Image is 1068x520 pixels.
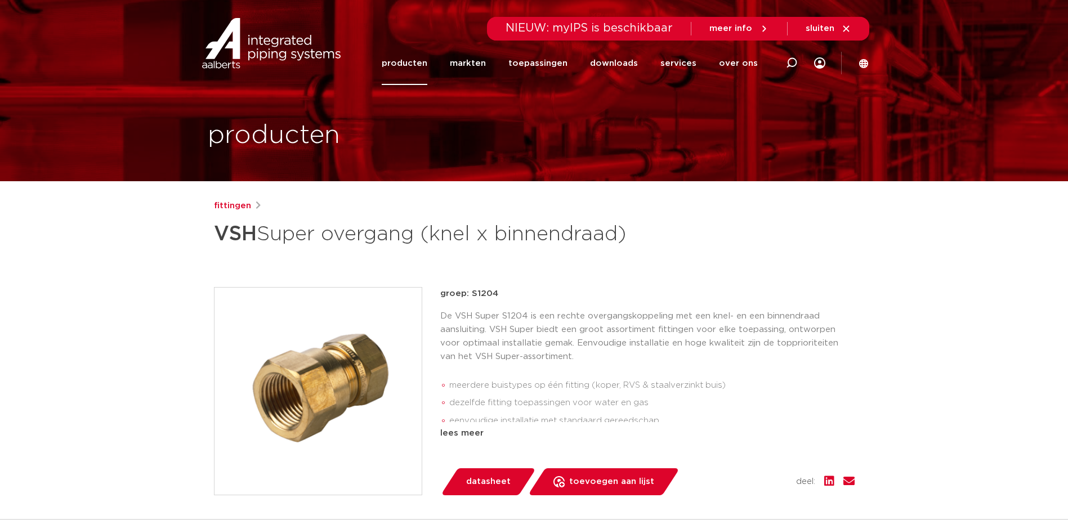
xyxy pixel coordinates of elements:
[590,42,638,85] a: downloads
[709,24,752,33] span: meer info
[719,42,758,85] a: over ons
[382,42,427,85] a: producten
[466,473,511,491] span: datasheet
[449,412,855,430] li: eenvoudige installatie met standaard gereedschap
[382,42,758,85] nav: Menu
[449,376,855,395] li: meerdere buistypes op één fitting (koper, RVS & staalverzinkt buis)
[215,288,422,495] img: Product Image for VSH Super overgang (knel x binnendraad)
[440,310,855,364] p: De VSH Super S1204 is een rechte overgangskoppeling met een knel- en een binnendraad aansluiting....
[508,42,567,85] a: toepassingen
[796,475,815,488] span: deel:
[214,217,637,251] h1: Super overgang (knel x binnendraad)
[214,199,251,213] a: fittingen
[440,427,855,440] div: lees meer
[569,473,654,491] span: toevoegen aan lijst
[806,24,851,34] a: sluiten
[709,24,769,34] a: meer info
[660,42,696,85] a: services
[506,23,673,34] span: NIEUW: myIPS is beschikbaar
[806,24,834,33] span: sluiten
[440,287,855,301] p: groep: S1204
[214,224,257,244] strong: VSH
[208,118,340,154] h1: producten
[450,42,486,85] a: markten
[449,394,855,412] li: dezelfde fitting toepassingen voor water en gas
[440,468,536,495] a: datasheet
